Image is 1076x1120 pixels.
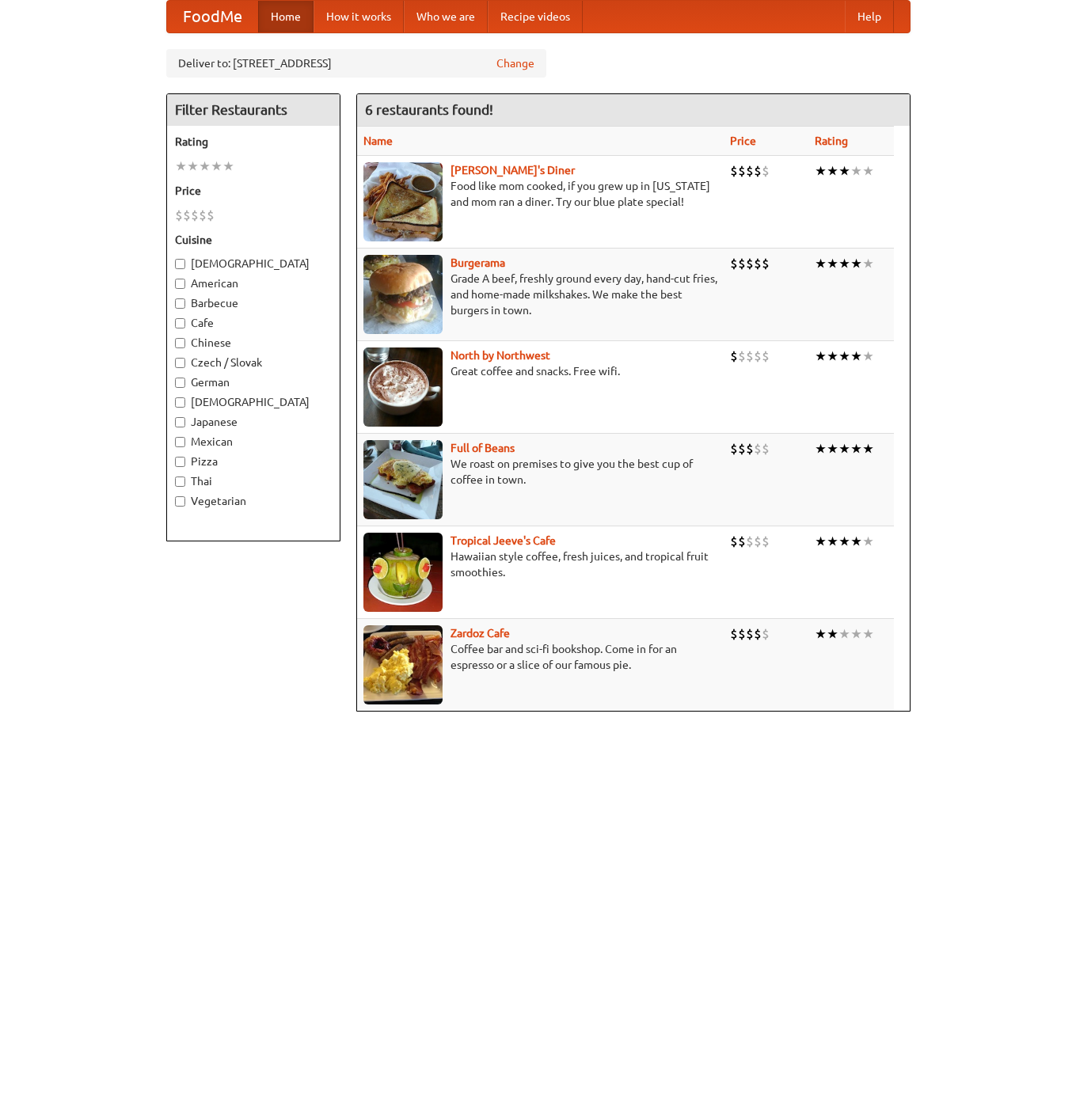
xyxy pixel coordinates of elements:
[730,440,738,457] li: $
[827,255,838,272] li: ★
[175,158,187,175] li: ★
[746,533,754,550] li: $
[199,158,211,175] li: ★
[838,533,850,550] li: ★
[496,55,534,71] a: Change
[363,347,443,427] img: north.jpg
[850,162,862,180] li: ★
[451,534,556,547] a: Tropical Jeeve's Cafe
[730,347,738,365] li: $
[815,162,827,180] li: ★
[175,295,332,311] label: Barbecue
[175,355,332,370] label: Czech / Slovak
[862,440,874,457] li: ★
[754,533,762,550] li: $
[754,347,762,365] li: $
[175,358,185,368] input: Czech / Slovak
[730,255,738,272] li: $
[199,207,207,224] li: $
[175,256,332,271] label: [DEMOGRAPHIC_DATA]
[838,255,850,272] li: ★
[166,49,546,78] div: Deliver to: [STREET_ADDRESS]
[738,162,746,180] li: $
[838,625,850,643] li: ★
[187,158,199,175] li: ★
[363,625,443,704] img: zardoz.jpg
[207,207,215,224] li: $
[175,378,185,388] input: German
[850,440,862,457] li: ★
[730,162,738,180] li: $
[827,533,838,550] li: ★
[815,347,827,365] li: ★
[738,625,746,643] li: $
[314,1,404,32] a: How it works
[451,627,510,640] a: Zardoz Cafe
[175,457,185,467] input: Pizza
[451,256,505,269] a: Burgerama
[175,493,332,509] label: Vegetarian
[838,347,850,365] li: ★
[363,533,443,612] img: jeeves.jpg
[222,158,234,175] li: ★
[175,315,332,331] label: Cafe
[815,255,827,272] li: ★
[746,440,754,457] li: $
[862,625,874,643] li: ★
[850,625,862,643] li: ★
[175,275,332,291] label: American
[850,347,862,365] li: ★
[451,349,550,362] a: North by Northwest
[175,434,332,450] label: Mexican
[827,162,838,180] li: ★
[827,347,838,365] li: ★
[827,440,838,457] li: ★
[363,363,717,379] p: Great coffee and snacks. Free wifi.
[167,1,258,32] a: FoodMe
[175,437,185,447] input: Mexican
[762,255,770,272] li: $
[258,1,314,32] a: Home
[738,255,746,272] li: $
[754,255,762,272] li: $
[363,641,717,673] p: Coffee bar and sci-fi bookshop. Come in for an espresso or a slice of our famous pie.
[363,162,443,241] img: sallys.jpg
[815,625,827,643] li: ★
[845,1,894,32] a: Help
[738,440,746,457] li: $
[175,318,185,328] input: Cafe
[363,255,443,334] img: burgerama.jpg
[175,335,332,351] label: Chinese
[746,347,754,365] li: $
[815,135,848,147] a: Rating
[838,440,850,457] li: ★
[754,625,762,643] li: $
[815,533,827,550] li: ★
[175,298,185,309] input: Barbecue
[850,533,862,550] li: ★
[183,207,191,224] li: $
[730,135,756,147] a: Price
[451,164,575,177] a: [PERSON_NAME]'s Diner
[175,414,332,430] label: Japanese
[730,625,738,643] li: $
[175,476,185,487] input: Thai
[754,162,762,180] li: $
[451,442,515,454] a: Full of Beans
[862,162,874,180] li: ★
[850,255,862,272] li: ★
[488,1,583,32] a: Recipe videos
[762,347,770,365] li: $
[762,625,770,643] li: $
[363,271,717,318] p: Grade A beef, freshly ground every day, hand-cut fries, and home-made milkshakes. We make the bes...
[175,338,185,348] input: Chinese
[175,259,185,269] input: [DEMOGRAPHIC_DATA]
[827,625,838,643] li: ★
[175,374,332,390] label: German
[363,549,717,580] p: Hawaiian style coffee, fresh juices, and tropical fruit smoothies.
[175,207,183,224] li: $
